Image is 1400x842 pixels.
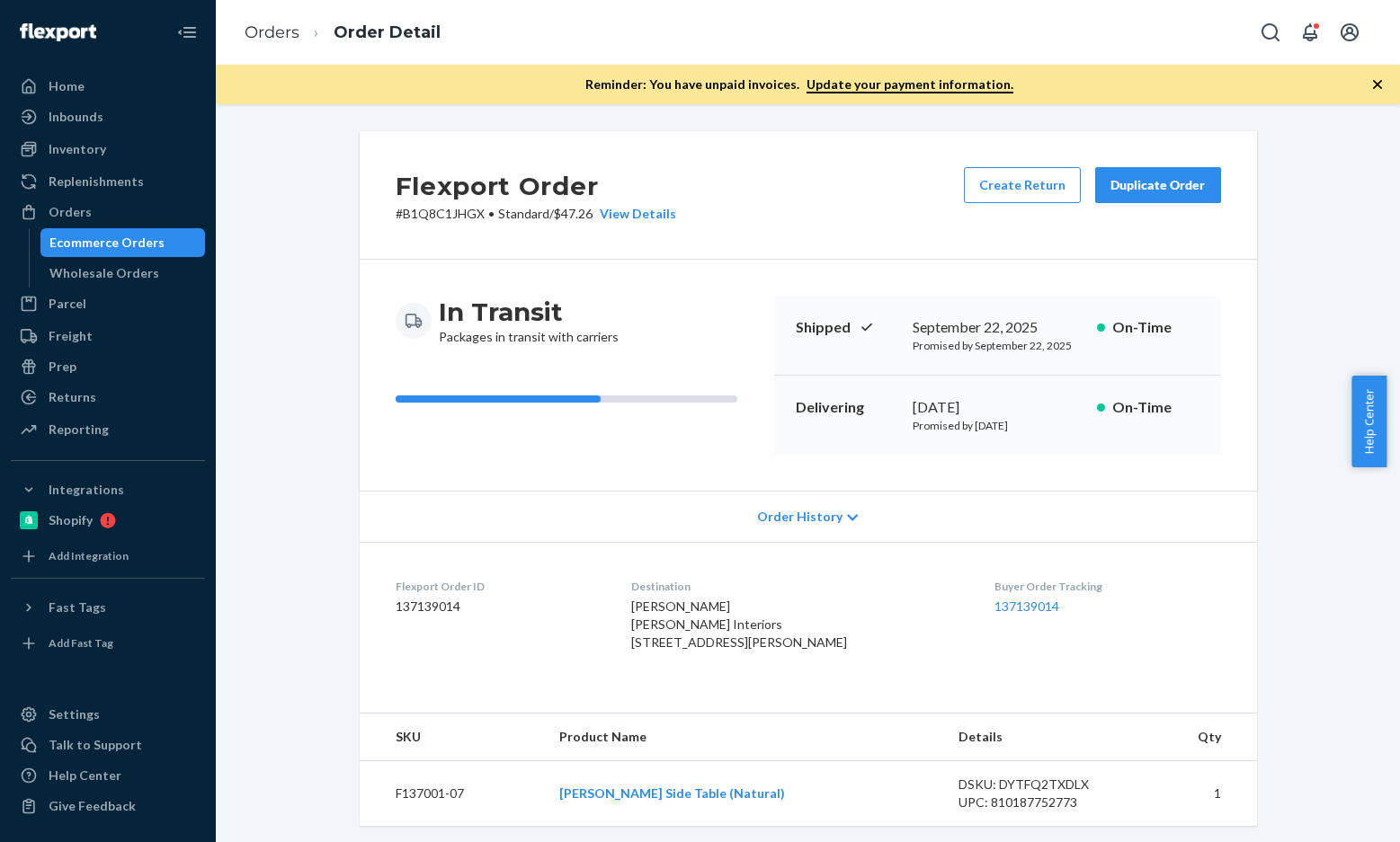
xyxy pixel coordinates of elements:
div: Give Feedback [49,797,136,815]
div: Orders [49,203,92,221]
a: Shopify [11,506,205,535]
p: # B1Q8C1JHGX / $47.26 [396,205,676,223]
button: Duplicate Order [1095,167,1221,203]
h3: In Transit [439,296,619,328]
div: Wholesale Orders [49,264,159,282]
button: Integrations [11,475,205,504]
th: Details [944,713,1142,761]
p: Shipped [796,317,898,338]
a: Prep [11,352,205,381]
button: Open Search Box [1253,14,1289,50]
button: Open notifications [1292,14,1328,50]
div: Packages in transit with carriers [439,296,619,346]
th: Qty [1141,713,1256,761]
a: 137139014 [994,598,1059,614]
a: Home [11,72,205,101]
button: Create Return [964,167,1081,203]
div: Inventory [49,140,106,158]
div: Add Fast Tag [49,635,113,651]
button: Help Center [1351,376,1387,467]
span: Standard [498,206,549,221]
a: Inventory [11,135,205,164]
iframe: Opens a widget where you can chat to one of our agents [1286,788,1382,833]
button: Fast Tags [11,593,205,622]
img: Flexport logo [20,23,96,41]
div: Duplicate Order [1110,176,1206,194]
a: Orders [11,198,205,226]
a: Wholesale Orders [40,259,206,288]
div: Add Integration [49,548,129,563]
ol: breadcrumbs [230,6,455,59]
a: Add Integration [11,542,205,571]
td: 1 [1141,761,1256,827]
div: Freight [49,327,93,345]
div: DSKU: DYTFQ2TXDLX [959,776,1128,793]
button: Open account menu [1332,14,1368,50]
a: Order Detail [334,22,441,42]
div: Inbounds [49,108,103,126]
div: Ecommerce Orders [49,234,165,252]
dt: Buyer Order Tracking [994,579,1221,594]
div: UPC: 810187752773 [959,793,1128,811]
a: Ecommerce Orders [40,228,206,257]
dt: Flexport Order ID [396,579,603,594]
div: Talk to Support [49,736,142,754]
div: Prep [49,358,76,376]
td: F137001-07 [360,761,546,827]
a: Update your payment information. [807,76,1013,93]
h2: Flexport Order [396,167,676,205]
a: Returns [11,383,205,412]
div: September 22, 2025 [913,317,1083,338]
span: • [488,206,495,221]
p: Promised by [DATE] [913,418,1083,433]
a: [PERSON_NAME] Side Table (Natural) [559,785,785,801]
a: Settings [11,700,205,729]
th: Product Name [545,713,943,761]
a: Replenishments [11,167,205,196]
dt: Destination [631,579,966,594]
div: Shopify [49,511,93,529]
button: Close Navigation [169,14,205,50]
a: Help Center [11,761,205,790]
div: Help Center [49,767,121,784]
span: Order History [757,508,843,526]
div: Parcel [49,295,86,313]
p: Promised by September 22, 2025 [913,338,1083,353]
button: Give Feedback [11,792,205,820]
span: [PERSON_NAME] [PERSON_NAME] Interiors [STREET_ADDRESS][PERSON_NAME] [631,598,847,650]
div: Returns [49,388,96,406]
p: Reminder: You have unpaid invoices. [585,75,1013,93]
div: Settings [49,705,100,723]
div: Home [49,77,85,95]
div: Fast Tags [49,598,106,616]
div: [DATE] [913,397,1083,418]
button: View Details [593,205,676,223]
th: SKU [360,713,546,761]
a: Parcel [11,289,205,318]
a: Add Fast Tag [11,629,205,658]
div: Replenishments [49,173,144,191]
a: Freight [11,322,205,350]
div: Integrations [49,481,124,499]
p: On-Time [1112,317,1199,338]
button: Talk to Support [11,731,205,759]
a: Inbounds [11,102,205,131]
a: Reporting [11,415,205,444]
div: Reporting [49,421,109,439]
dd: 137139014 [396,598,603,616]
p: Delivering [796,397,898,418]
p: On-Time [1112,397,1199,418]
a: Orders [245,22,299,42]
